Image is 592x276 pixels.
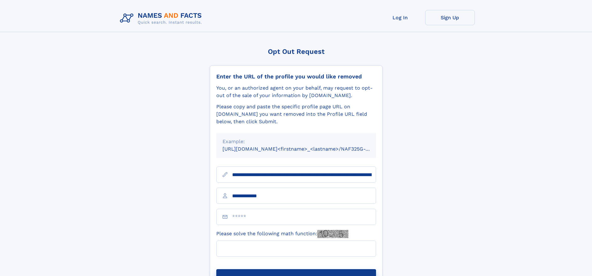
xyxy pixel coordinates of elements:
div: Enter the URL of the profile you would like removed [216,73,376,80]
label: Please solve the following math function: [216,230,348,238]
img: Logo Names and Facts [117,10,207,27]
small: [URL][DOMAIN_NAME]<firstname>_<lastname>/NAF325G-xxxxxxxx [223,146,388,152]
div: Please copy and paste the specific profile page URL on [DOMAIN_NAME] you want removed into the Pr... [216,103,376,125]
a: Sign Up [425,10,475,25]
div: You, or an authorized agent on your behalf, may request to opt-out of the sale of your informatio... [216,84,376,99]
a: Log In [375,10,425,25]
div: Example: [223,138,370,145]
div: Opt Out Request [210,48,383,55]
